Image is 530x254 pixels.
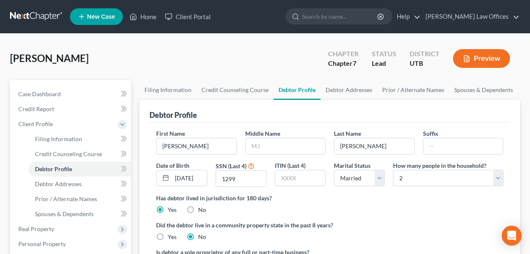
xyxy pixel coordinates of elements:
[157,138,236,154] input: --
[168,233,177,241] label: Yes
[28,147,131,162] a: Credit Counseling Course
[198,233,206,241] label: No
[35,135,82,142] span: Filing Information
[156,129,185,138] label: First Name
[35,180,82,187] span: Debtor Addresses
[321,80,377,100] a: Debtor Addresses
[328,59,358,68] div: Chapter
[18,105,54,112] span: Credit Report
[87,14,115,20] span: New Case
[274,80,321,100] a: Debtor Profile
[35,210,94,217] span: Spouses & Dependents
[302,9,378,24] input: Search by name...
[372,59,396,68] div: Lead
[10,52,89,64] span: [PERSON_NAME]
[168,206,177,214] label: Yes
[28,132,131,147] a: Filing Information
[453,49,510,68] button: Preview
[423,138,503,154] input: --
[245,129,280,138] label: Middle Name
[18,225,54,232] span: Real Property
[156,221,503,229] label: Did the debtor live in a community property state in the past 8 years?
[353,59,356,67] span: 7
[18,90,61,97] span: Case Dashboard
[172,170,207,186] input: MM/DD/YYYY
[197,80,274,100] a: Credit Counseling Course
[393,161,486,170] label: How many people in the household?
[12,102,131,117] a: Credit Report
[198,206,206,214] label: No
[393,9,421,24] a: Help
[149,110,197,120] div: Debtor Profile
[372,49,396,59] div: Status
[449,80,518,100] a: Spouses & Dependents
[502,226,522,246] div: Open Intercom Messenger
[35,150,102,157] span: Credit Counseling Course
[18,240,66,247] span: Personal Property
[334,138,414,154] input: --
[156,194,503,202] label: Has debtor lived in jurisdiction for 180 days?
[35,165,72,172] span: Debtor Profile
[334,129,361,138] label: Last Name
[35,195,97,202] span: Prior / Alternate Names
[423,129,438,138] label: Suffix
[156,161,189,170] label: Date of Birth
[246,138,325,154] input: M.I
[12,87,131,102] a: Case Dashboard
[18,120,53,127] span: Client Profile
[139,80,197,100] a: Filing Information
[328,49,358,59] div: Chapter
[275,161,306,170] label: ITIN (Last 4)
[275,170,325,186] input: XXXX
[125,9,161,24] a: Home
[28,162,131,177] a: Debtor Profile
[216,171,266,187] input: XXXX
[216,162,246,170] label: SSN (Last 4)
[410,59,440,68] div: UTB
[28,192,131,207] a: Prior / Alternate Names
[377,80,449,100] a: Prior / Alternate Names
[28,207,131,222] a: Spouses & Dependents
[161,9,215,24] a: Client Portal
[421,9,520,24] a: [PERSON_NAME] Law Offices
[410,49,440,59] div: District
[334,161,371,170] label: Marital Status
[28,177,131,192] a: Debtor Addresses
